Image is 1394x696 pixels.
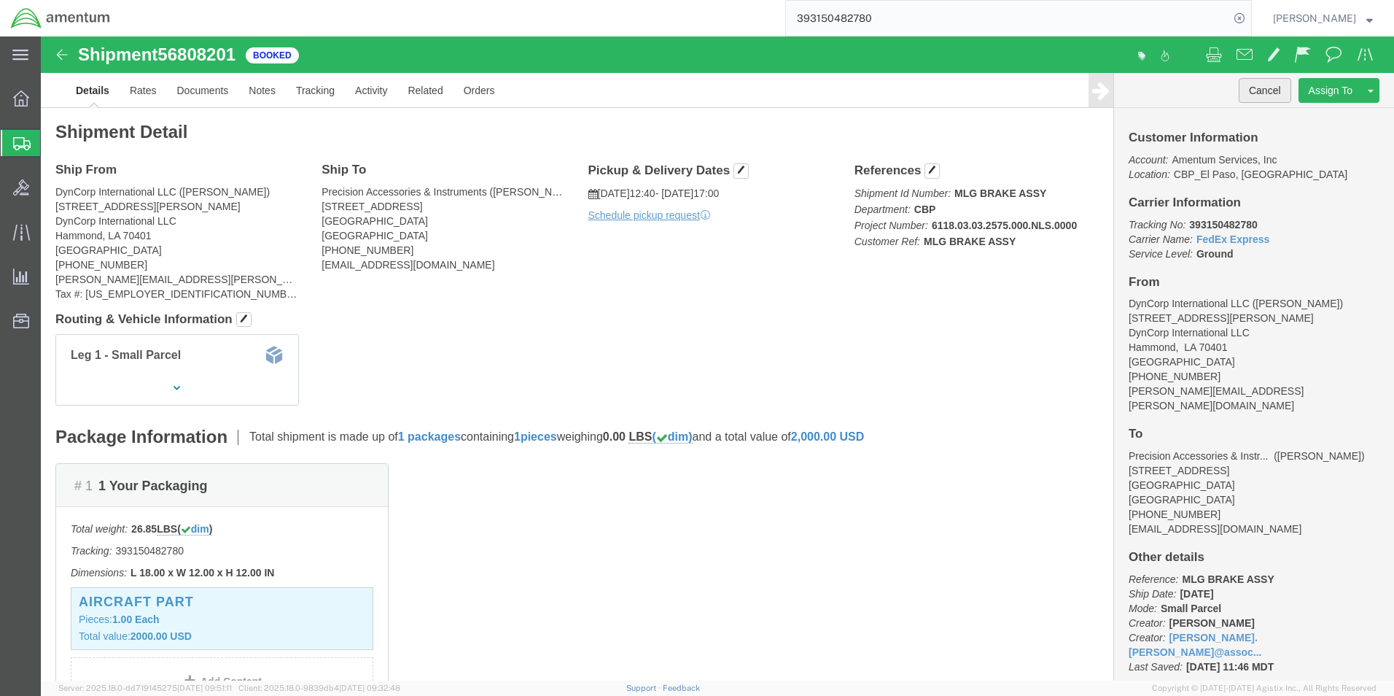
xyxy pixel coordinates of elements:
input: Search for shipment number, reference number [786,1,1229,36]
span: [DATE] 09:32:48 [339,684,400,692]
span: Daniel King [1273,10,1356,26]
span: [DATE] 09:51:11 [177,684,232,692]
button: [PERSON_NAME] [1272,9,1374,27]
iframe: FS Legacy Container [41,36,1394,681]
a: Support [626,684,663,692]
img: logo [10,7,111,29]
span: Client: 2025.18.0-9839db4 [238,684,400,692]
span: Copyright © [DATE]-[DATE] Agistix Inc., All Rights Reserved [1152,682,1377,695]
a: Feedback [663,684,700,692]
span: Server: 2025.18.0-dd719145275 [58,684,232,692]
